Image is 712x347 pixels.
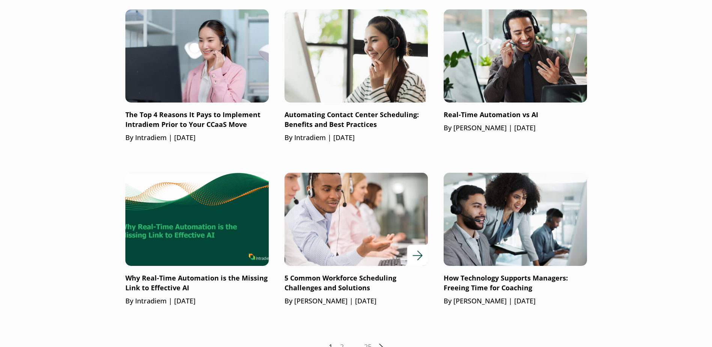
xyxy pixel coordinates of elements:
[125,133,269,143] p: By Intradiem | [DATE]
[125,273,269,293] p: Why Real-Time Automation is the Missing Link to Effective AI
[284,296,428,306] p: By [PERSON_NAME] | [DATE]
[444,9,587,133] a: Real-Time Automation vs AIBy [PERSON_NAME] | [DATE]
[284,110,428,130] p: Automating Contact Center Scheduling: Benefits and Best Practices
[284,273,428,293] p: 5 Common Workforce Scheduling Challenges and Solutions
[125,110,269,130] p: The Top 4 Reasons It Pays to Implement Intradiem Prior to Your CCaaS Move
[125,9,269,143] a: The Top 4 Reasons It Pays to Implement Intradiem Prior to Your CCaaS MoveBy Intradiem | [DATE]
[125,296,269,306] p: By Intradiem | [DATE]
[444,110,587,120] p: Real-Time Automation vs AI
[284,173,428,306] a: 5 Common Workforce Scheduling Challenges and SolutionsBy [PERSON_NAME] | [DATE]
[125,173,269,306] a: Why Real-Time Automation is the Missing Link to Effective AIWhy Real-Time Automation is the Missi...
[444,173,587,306] a: How Technology Supports Managers: Freeing Time for CoachingBy [PERSON_NAME] | [DATE]
[284,9,428,143] a: Automating Contact Center Scheduling: Benefits and Best PracticesBy Intradiem | [DATE]
[444,123,587,133] p: By [PERSON_NAME] | [DATE]
[284,133,428,143] p: By Intradiem | [DATE]
[444,296,587,306] p: By [PERSON_NAME] | [DATE]
[125,173,269,266] img: Why Real-Time Automation is the Missing Link to Effective AI
[444,273,587,293] p: How Technology Supports Managers: Freeing Time for Coaching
